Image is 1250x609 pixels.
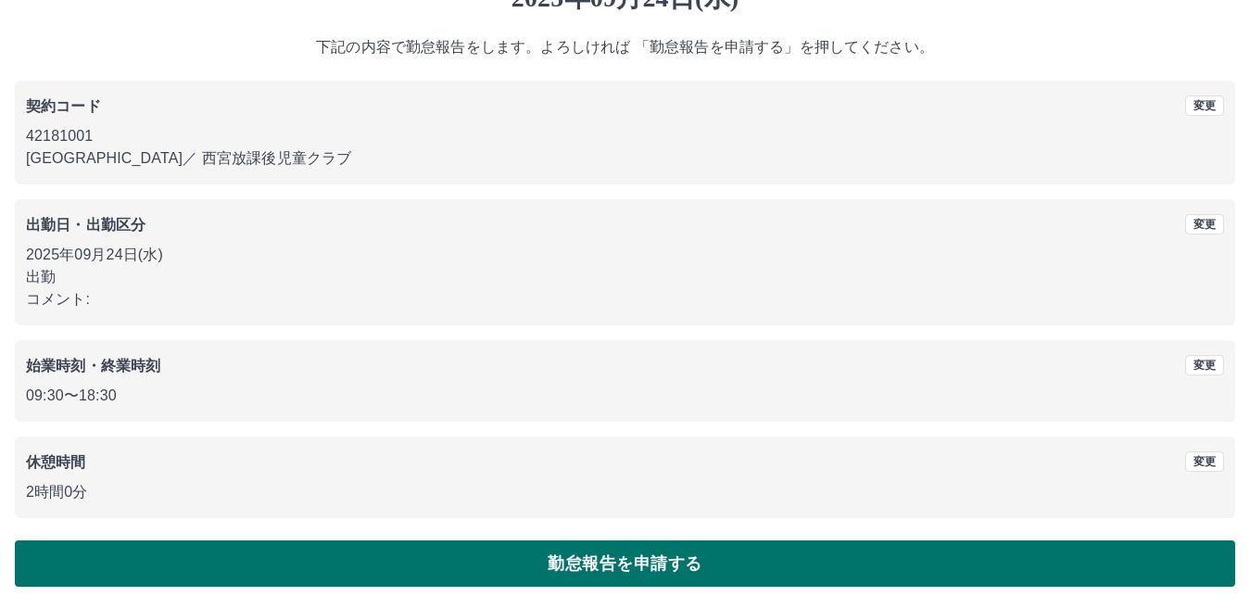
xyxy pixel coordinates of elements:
[26,98,101,114] b: 契約コード
[26,481,1224,503] p: 2時間0分
[1185,95,1224,116] button: 変更
[1185,451,1224,472] button: 変更
[26,125,1224,147] p: 42181001
[1185,355,1224,375] button: 変更
[1185,214,1224,235] button: 変更
[26,288,1224,311] p: コメント:
[26,454,86,470] b: 休憩時間
[15,540,1235,587] button: 勤怠報告を申請する
[26,385,1224,407] p: 09:30 〜 18:30
[26,266,1224,288] p: 出勤
[26,147,1224,170] p: [GEOGRAPHIC_DATA] ／ 西宮放課後児童クラブ
[26,244,1224,266] p: 2025年09月24日(水)
[15,36,1235,58] p: 下記の内容で勤怠報告をします。よろしければ 「勤怠報告を申請する」を押してください。
[26,217,145,233] b: 出勤日・出勤区分
[26,358,160,374] b: 始業時刻・終業時刻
